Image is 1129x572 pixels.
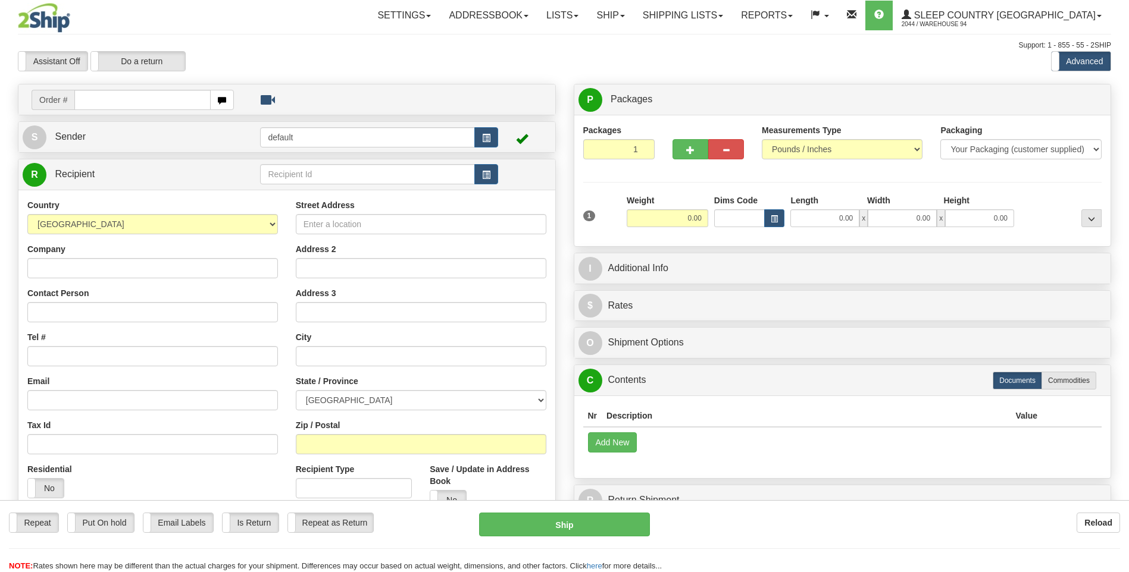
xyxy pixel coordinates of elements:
[27,463,72,475] label: Residential
[611,94,652,104] span: Packages
[583,210,596,221] span: 1
[1084,518,1112,527] b: Reload
[790,194,818,206] label: Length
[911,10,1096,20] span: Sleep Country [GEOGRAPHIC_DATA]
[23,125,260,149] a: S Sender
[578,488,1107,513] a: RReturn Shipment
[23,162,234,187] a: R Recipient
[583,405,602,427] th: Nr
[762,124,842,136] label: Measurements Type
[937,209,945,227] span: x
[1052,52,1111,71] label: Advanced
[578,489,602,513] span: R
[55,131,86,142] span: Sender
[943,194,969,206] label: Height
[296,199,355,211] label: Street Address
[578,369,602,392] span: C
[902,18,991,30] span: 2044 / Warehouse 94
[583,124,622,136] label: Packages
[10,513,58,532] label: Repeat
[578,294,1107,318] a: $Rates
[18,3,70,33] img: logo2044.jpg
[602,405,1011,427] th: Description
[634,1,732,30] a: Shipping lists
[893,1,1111,30] a: Sleep Country [GEOGRAPHIC_DATA] 2044 / Warehouse 94
[588,432,637,452] button: Add New
[627,194,654,206] label: Weight
[55,169,95,179] span: Recipient
[479,513,649,536] button: Ship
[27,243,65,255] label: Company
[23,125,46,149] span: S
[28,479,64,498] label: No
[537,1,587,30] a: Lists
[288,513,373,532] label: Repeat as Return
[27,199,60,211] label: Country
[32,90,74,110] span: Order #
[1081,209,1102,227] div: ...
[867,194,890,206] label: Width
[260,127,474,147] input: Sender Id
[993,372,1042,389] label: Documents
[27,419,51,431] label: Tax Id
[578,257,602,281] span: I
[578,331,1107,355] a: OShipment Options
[430,463,546,487] label: Save / Update in Address Book
[940,124,982,136] label: Packaging
[578,331,602,355] span: O
[1011,405,1042,427] th: Value
[578,294,602,318] span: $
[68,513,134,532] label: Put On hold
[578,87,1107,112] a: P Packages
[9,561,33,570] span: NOTE:
[1077,513,1120,533] button: Reload
[260,164,474,184] input: Recipient Id
[440,1,537,30] a: Addressbook
[91,52,185,71] label: Do a return
[1042,372,1096,389] label: Commodities
[27,375,49,387] label: Email
[578,368,1107,392] a: CContents
[18,52,87,71] label: Assistant Off
[18,40,1111,51] div: Support: 1 - 855 - 55 - 2SHIP
[296,287,336,299] label: Address 3
[296,243,336,255] label: Address 2
[296,419,340,431] label: Zip / Postal
[296,463,355,475] label: Recipient Type
[23,163,46,187] span: R
[430,491,466,510] label: No
[368,1,440,30] a: Settings
[714,194,758,206] label: Dims Code
[27,331,46,343] label: Tel #
[143,513,213,532] label: Email Labels
[732,1,802,30] a: Reports
[578,256,1107,281] a: IAdditional Info
[587,561,602,570] a: here
[296,214,546,234] input: Enter a location
[223,513,279,532] label: Is Return
[27,287,89,299] label: Contact Person
[578,88,602,112] span: P
[296,331,311,343] label: City
[296,375,358,387] label: State / Province
[587,1,633,30] a: Ship
[859,209,868,227] span: x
